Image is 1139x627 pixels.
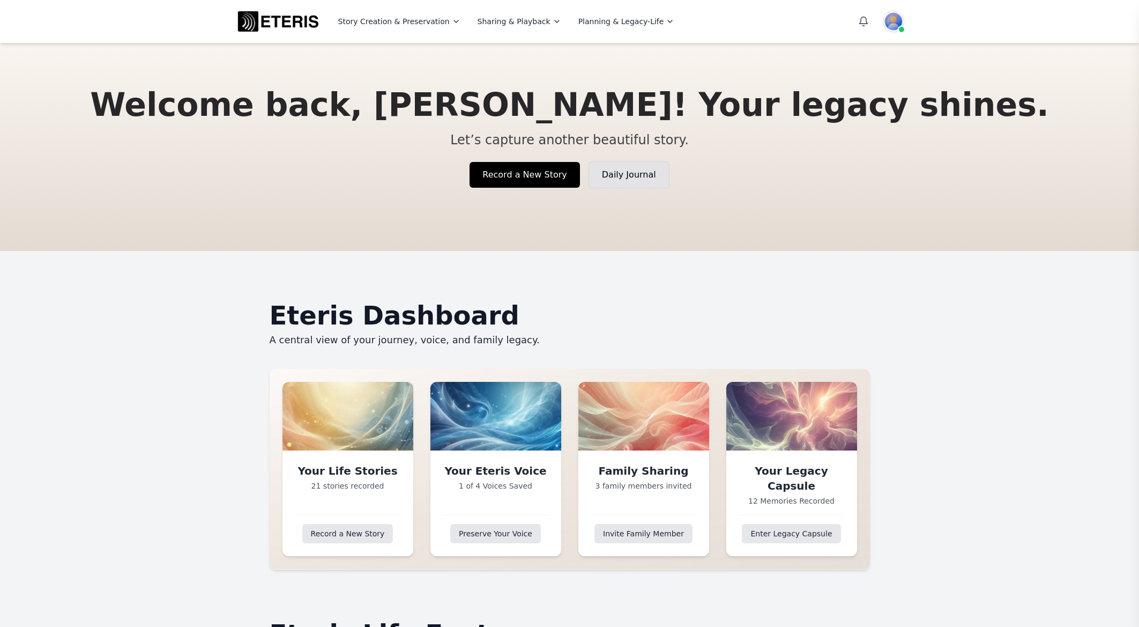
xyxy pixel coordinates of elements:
[742,524,840,543] a: Enter Legacy Capsule
[589,161,669,188] a: Daily Journal
[591,481,696,491] p: 3 family members invited
[334,14,465,29] button: Story Creation & Preservation
[390,131,750,149] p: Let’s capture another beautiful story.
[883,11,904,32] img: User avatar
[295,463,400,478] h3: Your Life Stories
[302,524,393,543] a: Record a New Story
[470,162,580,188] a: Record a New Story
[594,524,693,543] a: Invite Family Member
[853,11,874,32] button: Open notifications
[430,382,561,451] img: Your Eteris Voice
[443,481,548,491] p: 1 of 4 Voices Saved
[282,382,413,451] img: Your Life Stories
[739,463,844,493] h3: Your Legacy Capsule
[295,481,400,491] p: 21 stories recorded
[270,303,870,328] h2: Eteris Dashboard
[450,524,541,543] a: Preserve Your Voice
[578,382,709,451] img: Family Sharing
[235,9,321,34] a: Eteris Logo
[90,88,1048,121] h1: Welcome back, [PERSON_NAME]! Your legacy shines.
[574,14,679,29] button: Planning & Legacy-Life
[443,463,548,478] h3: Your Eteris Voice
[591,463,696,478] h3: Family Sharing
[739,496,844,506] p: 12 Memories Recorded
[473,14,565,29] button: Sharing & Playback
[270,333,630,348] p: A central view of your journey, voice, and family legacy.
[726,382,857,451] img: Your Legacy Capsule
[235,9,321,34] img: Eteris Life Logo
